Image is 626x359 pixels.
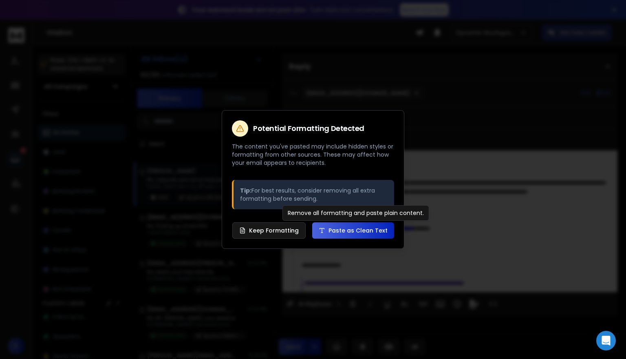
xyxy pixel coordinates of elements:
button: Keep Formatting [232,222,306,239]
div: Open Intercom Messenger [596,331,616,350]
p: The content you've pasted may include hidden styles or formatting from other sources. These may a... [232,142,394,167]
strong: Tip: [240,186,251,195]
p: For best results, consider removing all extra formatting before sending. [240,186,388,203]
div: Remove all formatting and paste plain content. [282,205,429,221]
button: Paste as Clean Text [312,222,394,239]
h2: Potential Formatting Detected [253,125,364,132]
